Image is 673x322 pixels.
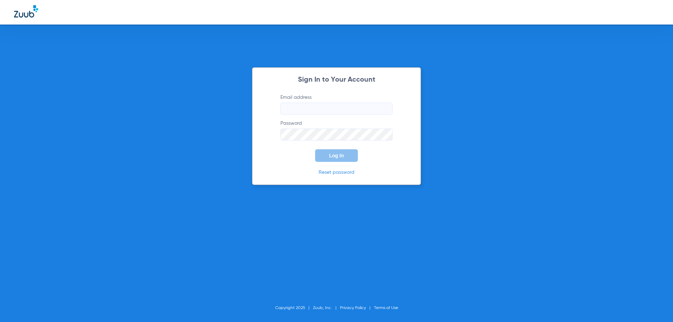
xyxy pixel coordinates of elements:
a: Privacy Policy [340,306,366,310]
a: Terms of Use [374,306,398,310]
label: Password [280,120,393,141]
span: Log In [329,153,344,158]
label: Email address [280,94,393,115]
input: Email address [280,103,393,115]
img: Zuub Logo [14,5,38,18]
h2: Sign In to Your Account [270,76,403,83]
li: Zuub, Inc. [313,304,340,311]
a: Reset password [319,170,354,175]
button: Log In [315,149,358,162]
input: Password [280,129,393,141]
li: Copyright 2025 [275,304,313,311]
